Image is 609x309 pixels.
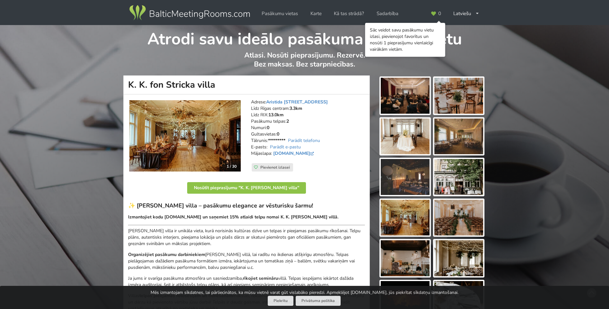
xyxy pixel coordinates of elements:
strong: 3.3km [290,105,302,111]
p: [PERSON_NAME] villa ir unikāla vieta, kurā norisinās kultūras dzīve un telpas ir pieejamas pasāku... [128,228,365,247]
address: Adrese: Līdz Rīgas centram: Līdz RIX: Pasākumu telpas: Numuri: Gultasvietas: Tālrunis: E-pasts: M... [251,99,365,163]
strong: Izmantojiet kodu [DOMAIN_NAME] un saņemiet 15% atlaidi telpu nomai K. K. [PERSON_NAME] villā. [128,214,338,220]
strong: rīkojiet semināru [243,275,278,281]
a: Karte [306,7,326,20]
a: [DOMAIN_NAME] [273,150,315,156]
img: K. K. fon Stricka villa | Rīga | Pasākumu vieta - galerijas bilde [381,78,430,114]
p: Ja jums ir svarīga pasākuma atmosfēra un sasniedzamība, villā. Telpas iespējams iekārtot dažāda i... [128,275,365,288]
strong: 2 [286,118,289,124]
img: K. K. fon Stricka villa | Rīga | Pasākumu vieta - galerijas bilde [381,159,430,195]
img: K. K. fon Stricka villa | Rīga | Pasākumu vieta - galerijas bilde [434,240,483,276]
strong: 0 [267,125,269,131]
span: 0 [438,11,441,16]
div: 1 / 30 [223,162,240,171]
img: K. K. fon Stricka villa | Rīga | Pasākumu vieta - galerijas bilde [381,200,430,236]
img: Pils, muiža | Rīga | K. K. fon Stricka villa [129,100,241,172]
span: Pievienot izlasei [260,165,290,170]
a: Pasākumu vietas [257,7,302,20]
p: [PERSON_NAME] villā, lai radītu no ikdienas atšķirīgu atmosfēru. Telpas pielāgojamas dažādiem pas... [128,252,365,271]
img: K. K. fon Stricka villa | Rīga | Pasākumu vieta - galerijas bilde [434,200,483,236]
h1: K. K. fon Stricka villa [123,75,370,94]
a: Parādīt telefonu [288,137,320,144]
img: K. K. fon Stricka villa | Rīga | Pasākumu vieta - galerijas bilde [381,119,430,154]
div: Sāc veidot savu pasākumu vietu izlasi, pievienojot favorītus un nosūti 1 pieprasījumu vienlaicīgi... [370,27,440,53]
a: Parādīt e-pastu [270,144,301,150]
strong: 0 [277,131,279,137]
a: Kā tas strādā? [329,7,369,20]
button: Nosūtīt pieprasījumu "K. K. [PERSON_NAME] villa" [187,182,306,194]
p: Atlasi. Nosūti pieprasījumu. Rezervē. Bez maksas. Bez starpniecības. [124,51,485,75]
button: Piekrītu [268,296,293,306]
img: K. K. fon Stricka villa | Rīga | Pasākumu vieta - galerijas bilde [434,159,483,195]
strong: 13.0km [268,112,283,118]
img: K. K. fon Stricka villa | Rīga | Pasākumu vieta - galerijas bilde [434,119,483,154]
strong: Organizējiet pasākumu darbiniekiem [128,252,205,258]
a: Pils, muiža | Rīga | K. K. fon Stricka villa 1 / 30 [129,100,241,172]
h1: Atrodi savu ideālo pasākuma norises vietu [124,25,485,49]
img: K. K. fon Stricka villa | Rīga | Pasākumu vieta - galerijas bilde [381,240,430,276]
img: K. K. fon Stricka villa | Rīga | Pasākumu vieta - galerijas bilde [434,78,483,114]
a: Aristida [STREET_ADDRESS] [266,99,328,105]
h3: ✨ [PERSON_NAME] villa – pasākumu elegance ar vēsturisku šarmu! [128,202,365,209]
a: Sadarbība [372,7,403,20]
a: Privātuma politika [296,296,341,306]
img: Baltic Meeting Rooms [128,4,251,22]
div: Latviešu [449,7,484,20]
